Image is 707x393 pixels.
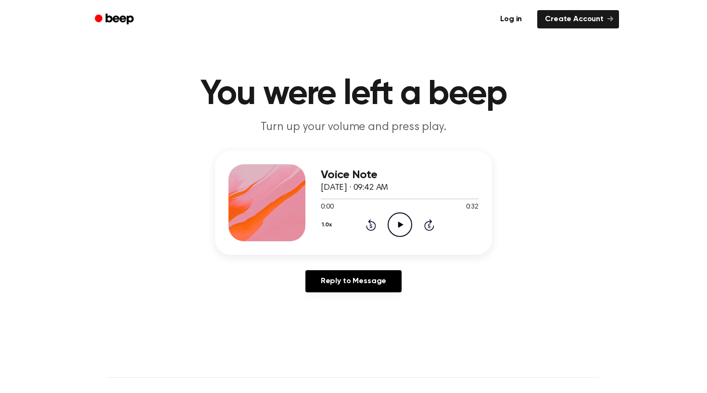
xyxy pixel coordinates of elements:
h3: Voice Note [321,169,479,182]
a: Reply to Message [305,270,402,292]
span: 0:00 [321,202,333,212]
a: Log in [491,8,531,30]
span: [DATE] · 09:42 AM [321,183,388,192]
a: Beep [88,10,142,29]
a: Create Account [537,10,619,28]
button: 1.0x [321,217,335,233]
p: Turn up your volume and press play. [169,119,538,135]
h1: You were left a beep [107,77,600,112]
span: 0:32 [466,202,479,212]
